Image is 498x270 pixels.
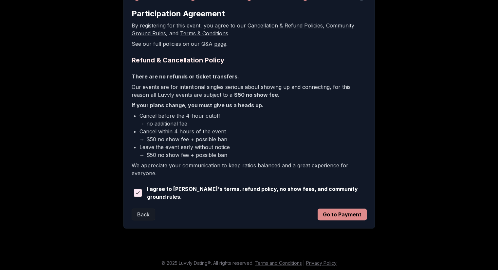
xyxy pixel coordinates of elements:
[132,40,367,48] p: See our full policies on our Q&A .
[132,83,367,99] p: Our events are for intentional singles serious about showing up and connecting, for this reason a...
[132,8,367,19] h2: Participation Agreement
[132,56,367,65] h2: Refund & Cancellation Policy
[234,92,278,98] b: $50 no show fee
[139,112,367,127] li: Cancel before the 4-hour cutoff → no additional fee
[180,30,228,37] a: Terms & Conditions
[132,161,367,177] p: We appreciate your communication to keep ratios balanced and a great experience for everyone.
[248,22,323,29] a: Cancellation & Refund Policies
[147,185,367,201] span: I agree to [PERSON_NAME]'s terms, refund policy, no show fees, and community ground rules.
[306,260,337,266] a: Privacy Policy
[214,41,226,47] a: page
[132,209,155,220] button: Back
[132,73,367,80] p: There are no refunds or ticket transfers.
[132,22,367,37] p: By registering for this event, you agree to our , , and .
[139,143,367,159] li: Leave the event early without notice → $50 no show fee + possible ban
[255,260,302,266] a: Terms and Conditions
[139,127,367,143] li: Cancel within 4 hours of the event → $50 no show fee + possible ban
[132,101,367,109] p: If your plans change, you must give us a heads up.
[303,260,305,266] span: |
[318,209,367,220] button: Go to Payment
